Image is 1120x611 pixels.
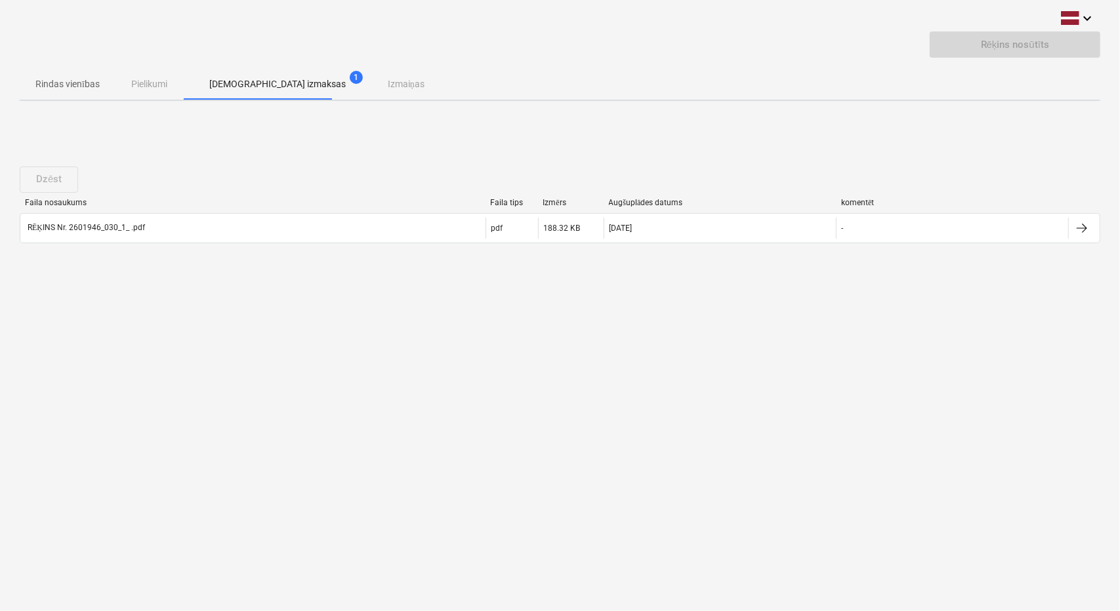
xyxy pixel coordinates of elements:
[26,223,145,233] div: RĒĶINS Nr. 2601946_030_1_ .pdf
[1079,10,1095,26] i: keyboard_arrow_down
[543,198,598,208] div: Izmērs
[350,71,363,84] span: 1
[491,224,503,233] div: pdf
[544,224,581,233] div: 188.32 KB
[841,198,1064,208] div: komentēt
[25,198,480,207] div: Faila nosaukums
[609,198,831,208] div: Augšuplādes datums
[491,198,533,207] div: Faila tips
[209,77,346,91] p: [DEMOGRAPHIC_DATA] izmaksas
[842,224,844,233] div: -
[610,224,633,233] div: [DATE]
[35,77,100,91] p: Rindas vienības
